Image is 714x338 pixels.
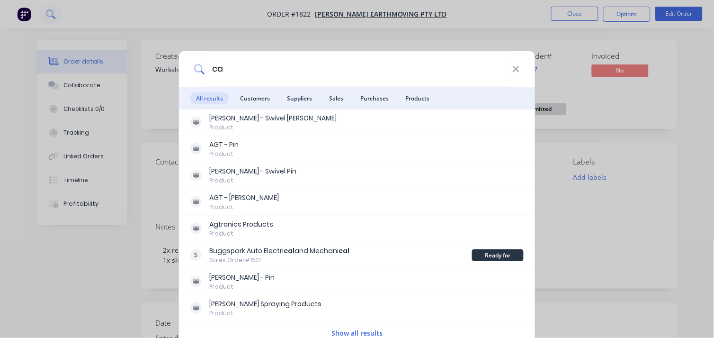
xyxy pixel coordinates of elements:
[209,246,349,256] div: Buggspark Auto Electri and Mechani
[209,166,296,176] div: [PERSON_NAME] - Swivel Pin
[209,256,349,265] div: Sales Order #1521
[472,249,524,261] div: Ready for Scheduling
[209,140,239,150] div: AGT - Pin
[209,203,279,211] div: Product
[209,219,273,229] div: Agtronics Products
[209,176,296,185] div: Product
[355,92,394,104] span: Purchases
[339,246,349,256] b: cal
[209,193,279,203] div: AGT - [PERSON_NAME]
[190,92,229,104] span: All results
[284,246,295,256] b: cal
[209,113,337,123] div: [PERSON_NAME] - Swivel [PERSON_NAME]
[209,273,275,283] div: [PERSON_NAME] - Pin
[209,150,239,158] div: Product
[209,299,321,309] div: [PERSON_NAME] Spraying Products
[323,92,349,104] span: Sales
[209,283,275,291] div: Product
[209,309,321,318] div: Product
[234,92,276,104] span: Customers
[205,51,512,87] input: Start typing a customer or supplier name to create a new order...
[209,123,337,132] div: Product
[209,229,273,238] div: Product
[281,92,318,104] span: Suppliers
[400,92,436,104] span: Products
